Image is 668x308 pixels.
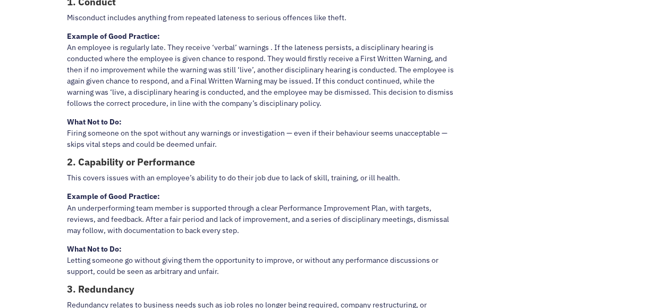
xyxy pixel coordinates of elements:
[67,12,460,31] p: Misconduct includes anything from repeated lateness to serious offences like theft.
[67,156,195,168] strong: 2. Capability or Performance
[67,172,460,191] p: This covers issues with an employee’s ability to do their job due to lack of skill, training, or ...
[67,282,134,295] strong: 3. Redundancy
[67,117,122,127] strong: What Not to Do:
[67,192,160,201] strong: Example of Good Practice:
[67,31,160,41] strong: Example of Good Practice:
[67,244,122,253] strong: What Not to Do:
[67,31,460,116] p: An employee is regularly late. They receive ‘verbal’ warnings . If the lateness persists, a disci...
[67,191,460,243] p: An underperforming team member is supported through a clear Performance Improvement Plan, with ta...
[67,116,460,157] p: Firing someone on the spot without any warnings or investigation — even if their behaviour seems ...
[67,243,460,284] p: Letting someone go without giving them the opportunity to improve, or without any performance dis...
